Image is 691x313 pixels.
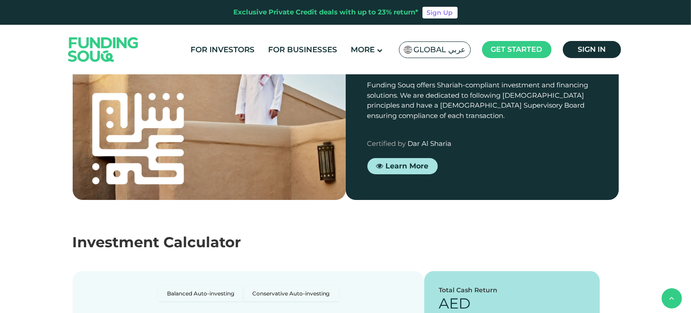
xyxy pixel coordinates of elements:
[59,27,148,72] img: Logo
[158,286,243,301] label: Balanced Auto-investing
[414,45,466,55] span: Global عربي
[243,286,339,301] label: Conservative Auto-investing
[367,80,597,121] div: Funding Souq offers Shariah-compliant investment and financing solutions. We are dedicated to fol...
[266,42,339,57] a: For Businesses
[158,286,339,301] div: Basic radio toggle button group
[164,233,241,251] span: Calculator
[578,45,606,54] span: Sign in
[404,46,412,54] img: SA Flag
[188,42,257,57] a: For Investors
[351,45,375,54] span: More
[439,295,470,312] span: AED
[422,7,458,18] a: Sign Up
[662,288,682,308] button: back
[491,45,543,54] span: Get started
[73,233,160,251] span: Investment
[367,139,406,148] span: Certified by
[367,158,438,174] a: Learn More
[408,139,452,148] span: Dar Al Sharia
[563,41,621,58] a: Sign in
[73,6,346,200] img: shariah-img
[439,286,586,295] div: Total Cash Return
[386,161,429,170] span: Learn More
[234,7,419,18] div: Exclusive Private Credit deals with up to 23% return*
